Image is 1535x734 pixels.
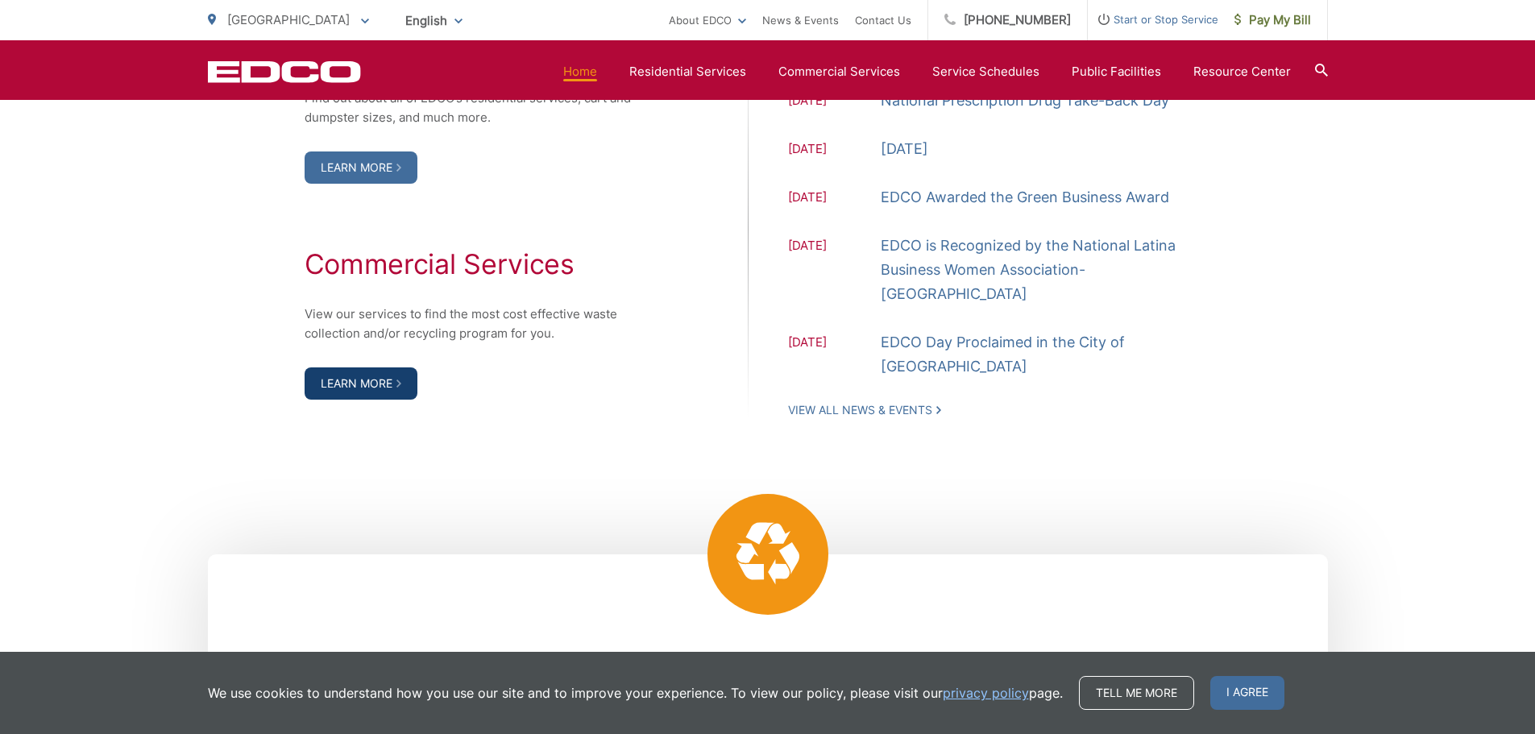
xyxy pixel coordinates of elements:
a: Learn More [305,151,417,184]
span: [DATE] [788,333,881,379]
a: EDCD logo. Return to the homepage. [208,60,361,83]
a: EDCO Awarded the Green Business Award [881,185,1169,209]
a: [DATE] [881,137,928,161]
a: EDCO Day Proclaimed in the City of [GEOGRAPHIC_DATA] [881,330,1231,379]
a: Home [563,62,597,81]
span: [DATE] [788,139,881,161]
span: [GEOGRAPHIC_DATA] [227,12,350,27]
p: Find out about all of EDCO’s residential services, cart and dumpster sizes, and much more. [305,89,651,127]
a: Commercial Services [778,62,900,81]
a: Learn More [305,367,417,400]
a: privacy policy [943,683,1029,703]
a: About EDCO [669,10,746,30]
span: [DATE] [788,188,881,209]
p: View our services to find the most cost effective waste collection and/or recycling program for you. [305,305,651,343]
a: Public Facilities [1072,62,1161,81]
p: We use cookies to understand how you use our site and to improve your experience. To view our pol... [208,683,1063,703]
span: Pay My Bill [1234,10,1311,30]
span: [DATE] [788,91,881,113]
a: National Prescription Drug Take-Back Day [881,89,1169,113]
span: [DATE] [788,236,881,306]
a: Resource Center [1193,62,1291,81]
a: Tell me more [1079,676,1194,710]
a: Service Schedules [932,62,1039,81]
h2: Commercial Services [305,248,651,280]
a: Contact Us [855,10,911,30]
a: View All News & Events [788,403,941,417]
a: EDCO is Recognized by the National Latina Business Women Association-[GEOGRAPHIC_DATA] [881,234,1231,306]
a: News & Events [762,10,839,30]
span: I agree [1210,676,1284,710]
a: Residential Services [629,62,746,81]
span: English [393,6,475,35]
